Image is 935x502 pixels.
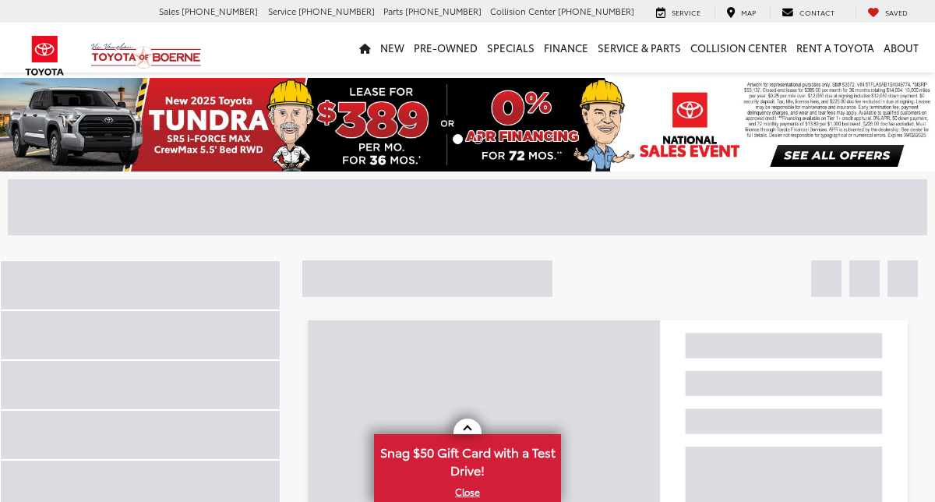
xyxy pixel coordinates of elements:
span: Service [672,7,700,17]
a: Home [355,23,376,72]
a: About [879,23,923,72]
span: [PHONE_NUMBER] [405,5,482,17]
span: Saved [885,7,908,17]
a: Service & Parts: Opens in a new tab [593,23,686,72]
span: Parts [383,5,403,17]
span: [PHONE_NUMBER] [558,5,634,17]
span: [PHONE_NUMBER] [182,5,258,17]
a: New [376,23,409,72]
a: My Saved Vehicles [856,6,919,19]
span: Service [268,5,296,17]
a: Finance [539,23,593,72]
span: Collision Center [490,5,556,17]
img: Toyota [16,30,74,81]
a: Collision Center [686,23,792,72]
a: Service [644,6,712,19]
a: Specials [482,23,539,72]
span: Contact [799,7,834,17]
a: Contact [770,6,846,19]
a: Pre-Owned [409,23,482,72]
img: Vic Vaughan Toyota of Boerne [90,42,202,69]
span: Sales [159,5,179,17]
span: [PHONE_NUMBER] [298,5,375,17]
a: Map [714,6,767,19]
span: Snag $50 Gift Card with a Test Drive! [376,436,559,483]
span: Map [741,7,756,17]
a: Rent a Toyota [792,23,879,72]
